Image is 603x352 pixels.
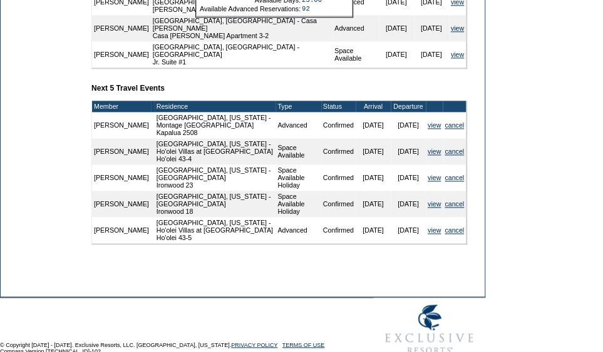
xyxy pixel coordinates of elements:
[332,41,379,68] td: Space Available
[391,138,426,164] td: [DATE]
[379,41,414,68] td: [DATE]
[321,164,356,191] td: Confirmed
[356,101,391,112] td: Arrival
[445,174,464,181] a: cancel
[276,112,321,138] td: Advanced
[428,148,441,155] a: view
[92,101,151,112] td: Member
[92,15,151,41] td: [PERSON_NAME]
[302,5,322,13] td: 92
[391,101,426,112] td: Departure
[356,191,391,217] td: [DATE]
[276,101,321,112] td: Type
[414,41,449,68] td: [DATE]
[155,217,276,243] td: [GEOGRAPHIC_DATA], [US_STATE] - Ho'olei Villas at [GEOGRAPHIC_DATA] Ho'olei 43-5
[151,41,332,68] td: [GEOGRAPHIC_DATA], [GEOGRAPHIC_DATA] - [GEOGRAPHIC_DATA] Jr. Suite #1
[92,164,151,191] td: [PERSON_NAME]
[428,121,441,129] a: view
[356,138,391,164] td: [DATE]
[276,217,321,243] td: Advanced
[276,138,321,164] td: Space Available
[428,226,441,234] a: view
[445,121,464,129] a: cancel
[321,112,356,138] td: Confirmed
[356,112,391,138] td: [DATE]
[155,112,276,138] td: [GEOGRAPHIC_DATA], [US_STATE] - Montage [GEOGRAPHIC_DATA] Kapalua 2508
[414,15,449,41] td: [DATE]
[200,5,301,13] td: Available Advanced Reservations:
[451,51,464,58] a: view
[276,191,321,217] td: Space Available Holiday
[428,200,441,208] a: view
[92,41,151,68] td: [PERSON_NAME]
[91,84,165,93] b: Next 5 Travel Events
[445,200,464,208] a: cancel
[391,164,426,191] td: [DATE]
[379,15,414,41] td: [DATE]
[321,101,356,112] td: Status
[428,174,441,181] a: view
[445,148,464,155] a: cancel
[92,112,151,138] td: [PERSON_NAME]
[391,217,426,243] td: [DATE]
[356,217,391,243] td: [DATE]
[155,138,276,164] td: [GEOGRAPHIC_DATA], [US_STATE] - Ho'olei Villas at [GEOGRAPHIC_DATA] Ho'olei 43-4
[332,15,379,41] td: Advanced
[445,226,464,234] a: cancel
[356,164,391,191] td: [DATE]
[231,341,277,348] a: PRIVACY POLICY
[451,24,464,32] a: view
[282,341,325,348] a: TERMS OF USE
[321,191,356,217] td: Confirmed
[391,191,426,217] td: [DATE]
[155,101,276,112] td: Residence
[92,217,151,243] td: [PERSON_NAME]
[321,138,356,164] td: Confirmed
[391,112,426,138] td: [DATE]
[92,191,151,217] td: [PERSON_NAME]
[92,138,151,164] td: [PERSON_NAME]
[155,191,276,217] td: [GEOGRAPHIC_DATA], [US_STATE] - [GEOGRAPHIC_DATA] Ironwood 18
[151,15,332,41] td: [GEOGRAPHIC_DATA], [GEOGRAPHIC_DATA] - Casa [PERSON_NAME] Casa [PERSON_NAME] Apartment 3-2
[276,164,321,191] td: Space Available Holiday
[321,217,356,243] td: Confirmed
[155,164,276,191] td: [GEOGRAPHIC_DATA], [US_STATE] - [GEOGRAPHIC_DATA] Ironwood 23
